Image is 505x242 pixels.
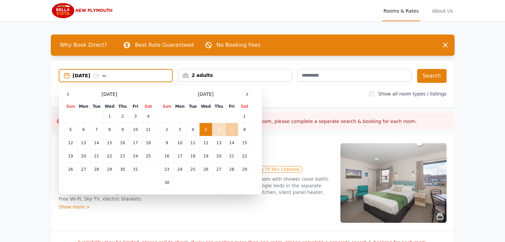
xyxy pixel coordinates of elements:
td: 20 [212,150,225,163]
td: 16 [116,136,129,150]
th: Tue [90,103,103,110]
th: Thu [116,103,129,110]
td: 17 [129,136,142,150]
td: 25 [142,150,155,163]
td: 8 [238,123,251,136]
button: Search [417,69,447,83]
td: 28 [90,163,103,176]
div: [DATE] -- [73,72,172,79]
td: 18 [142,136,155,150]
td: 22 [238,150,251,163]
th: Tue [186,103,199,110]
td: 19 [199,150,212,163]
td: 24 [129,150,142,163]
td: 30 [160,176,173,189]
td: 12 [199,136,212,150]
th: Wed [199,103,212,110]
td: 19 [64,150,77,163]
th: Sun [64,103,77,110]
th: Sat [142,103,155,110]
th: Thu [212,103,225,110]
td: 5 [64,123,77,136]
td: 1 [238,110,251,123]
th: Fri [225,103,238,110]
td: 23 [160,163,173,176]
td: 16 [160,150,173,163]
td: 26 [199,163,212,176]
td: 14 [225,136,238,150]
span: [DATE] [198,91,213,97]
td: 11 [142,123,155,136]
td: 10 [129,123,142,136]
th: Mon [173,103,186,110]
td: 31 [129,163,142,176]
td: 9 [116,123,129,136]
div: 2 adults [178,72,292,79]
td: 23 [116,150,129,163]
span: Sky TV 50+ Channels [254,166,302,173]
p: No Booking Fees [216,41,261,49]
th: Sun [160,103,173,110]
td: 7 [90,123,103,136]
td: 29 [103,163,116,176]
td: 14 [90,136,103,150]
td: 13 [212,136,225,150]
td: 22 [103,150,116,163]
td: 13 [77,136,90,150]
img: Bella Vista New Plymouth [51,3,115,19]
td: 2 [160,123,173,136]
th: Sat [238,103,251,110]
td: 18 [186,150,199,163]
td: 21 [90,150,103,163]
td: 30 [116,163,129,176]
td: 28 [225,163,238,176]
label: Show all room types / listings [378,91,446,96]
td: 3 [173,123,186,136]
td: 29 [238,163,251,176]
th: Fri [129,103,142,110]
td: 27 [77,163,90,176]
td: 27 [212,163,225,176]
td: 5 [199,123,212,136]
td: 10 [173,136,186,150]
span: [DATE] [102,91,117,97]
span: Why Book Direct? [55,38,113,52]
td: 26 [64,163,77,176]
td: 9 [160,136,173,150]
div: Show more > [59,204,332,210]
td: 4 [186,123,199,136]
td: 20 [77,150,90,163]
td: 4 [142,110,155,123]
p: Best Rate Guaranteed [135,41,194,49]
td: 6 [77,123,90,136]
td: 15 [103,136,116,150]
th: Mon [77,103,90,110]
td: 6 [212,123,225,136]
td: 3 [129,110,142,123]
td: 17 [173,150,186,163]
td: 21 [225,150,238,163]
td: 7 [225,123,238,136]
td: 25 [186,163,199,176]
td: 24 [173,163,186,176]
td: 15 [238,136,251,150]
td: 2 [116,110,129,123]
td: 8 [103,123,116,136]
th: Wed [103,103,116,110]
td: 1 [103,110,116,123]
td: 11 [186,136,199,150]
td: 12 [64,136,77,150]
